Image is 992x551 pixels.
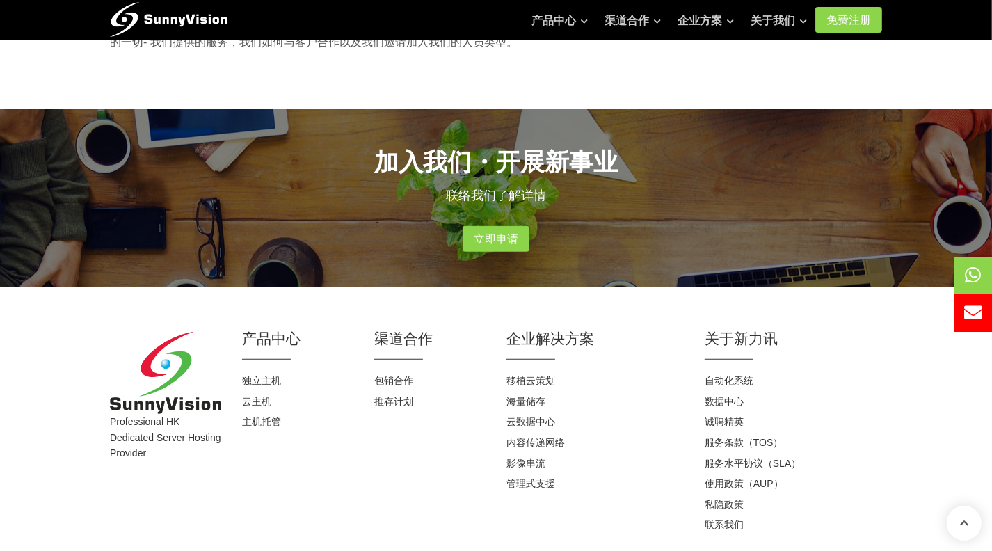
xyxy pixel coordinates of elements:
font: Professional HK Dedicated Server Hosting Provider [110,416,221,458]
a: 移植云策划 [506,375,555,386]
a: 产品中心 [531,7,588,35]
font: 渠道合作 [605,15,649,26]
a: 推存计划 [374,396,413,407]
a: 包销合作 [374,375,413,386]
a: 服务水平协议（SLA） [705,458,801,469]
a: 企业方案 [678,7,734,35]
a: 免费注册 [815,7,882,33]
font: 产品中心 [242,330,301,346]
a: 独立主机 [242,375,281,386]
img: SunnyVision Limited [110,332,221,415]
font: 渠道合作 [374,330,433,346]
a: 诚聘精英 [705,416,744,427]
a: 联系我们 [705,519,744,530]
a: 影像串流 [506,458,545,469]
a: 主机托管 [242,416,281,427]
font: 产品中心 [531,15,576,26]
a: 服务条款（TOS） [705,437,783,448]
font: 关于新力讯 [705,330,778,346]
font: 立即申请 [474,233,518,245]
a: 私隐政策 [705,499,744,510]
font: 关于我们 [751,15,795,26]
a: 海量储存 [506,396,545,407]
a: 云主机 [242,396,271,407]
a: 云数据中心 [506,416,555,427]
font: 免费注册 [826,14,871,26]
a: 渠道合作 [605,7,661,35]
a: 立即申请 [463,226,529,252]
a: 管理式支援 [506,478,555,489]
a: 关于我们 [751,7,807,35]
a: 数据中心 [705,396,744,407]
a: 自动化系统 [705,375,753,386]
font: 加入我们・开展新事业 [374,148,618,175]
a: 内容传递网络 [506,437,565,448]
font: 企业方案 [678,15,722,26]
font: 企业解决方案 [506,330,594,346]
a: 使用政策（AUP） [705,478,783,489]
font: 联络我们了解详情 [446,189,546,202]
font: 我们正在寻求具有企业家精神的聪明人才，他们分享我们对所有媒体的热情，并希望加入一个成功的团队，以帮助塑造在线营销的未来。 我们的目标是成为客户的首要值得信赖的在线营销合作伙伴，始终如一地提供经过... [110,1,881,48]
